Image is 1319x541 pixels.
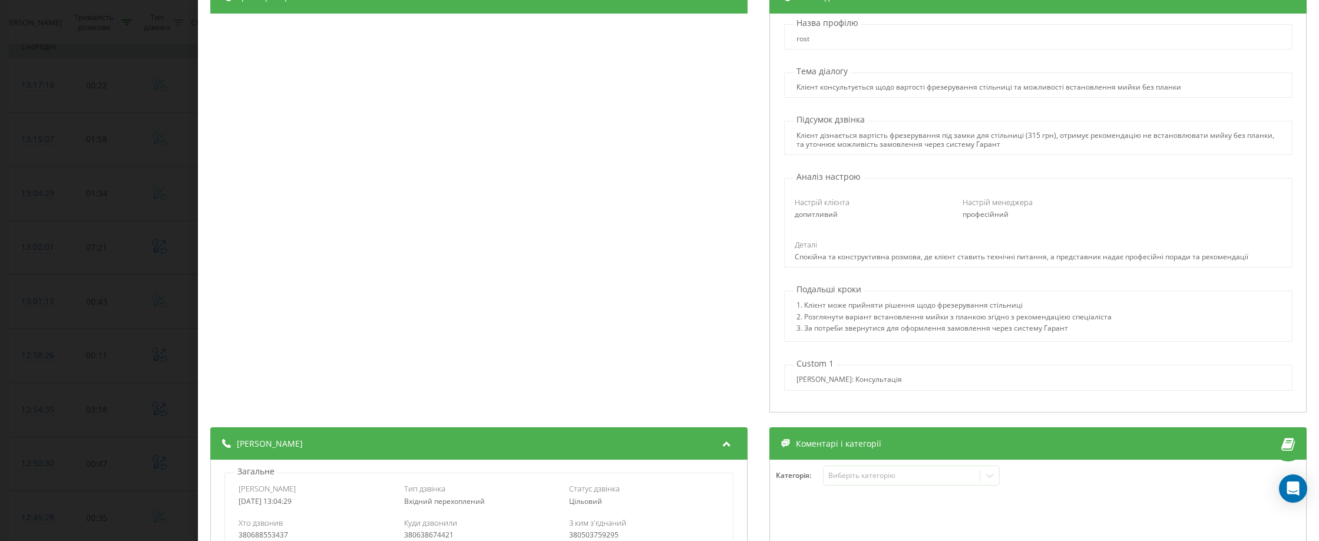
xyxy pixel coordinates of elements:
span: Статус дзвінка [569,483,620,494]
span: Деталі [794,239,816,250]
div: Спокійна та конструктивна розмова, де клієнт ставить технічні питання, а представник надає профес... [794,253,1281,261]
span: [PERSON_NAME] [237,438,303,450]
p: Підсумок дзвінка [794,114,868,126]
span: Вхідний перехоплений [404,496,485,506]
div: допитливий [794,210,946,219]
span: Тип дзвінка [404,483,445,494]
div: 380688553437 [239,531,389,539]
p: Загальне [234,466,277,477]
div: [DATE] 13:04:29 [239,497,389,506]
div: 3. За потреби звернутися для оформлення замовлення через систему Гарант [796,324,1111,335]
span: Настрій менеджера [962,197,1032,207]
div: [PERSON_NAME]: Консультація [796,375,901,384]
span: З ким з'єднаний [569,517,626,528]
div: професійний [962,210,1113,219]
p: Назва профілю [794,17,861,29]
p: Тема діалогу [794,65,851,77]
span: Настрій клієнта [794,197,849,207]
p: Custom 1 [794,358,837,370]
h4: Категорія : [776,471,823,480]
div: 380503759295 [569,531,719,539]
div: Клієнт консультується щодо вартості фрезерування стільниці та можливості встановлення мийки без п... [796,83,1181,91]
div: 1. Клієнт може прийняти рішення щодо фрезерування стільниці [796,301,1111,312]
span: Хто дзвонив [239,517,283,528]
span: Цільовий [569,496,602,506]
span: [PERSON_NAME] [239,483,296,494]
span: Коментарі і категорії [796,438,881,450]
div: Open Intercom Messenger [1279,474,1307,503]
div: 380638674421 [404,531,554,539]
p: Аналіз настрою [794,171,864,183]
div: Клієнт дізнається вартість фрезерування під замки для стільниці (315 грн), отримує рекомендацію н... [796,131,1280,149]
span: Куди дзвонили [404,517,457,528]
p: Подальші кроки [794,283,864,295]
div: Виберіть категорію [828,471,976,480]
div: 2. Розглянути варіант встановлення мийки з планкою згідно з рекомендацією спеціаліста [796,313,1111,324]
div: rost [796,35,809,43]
